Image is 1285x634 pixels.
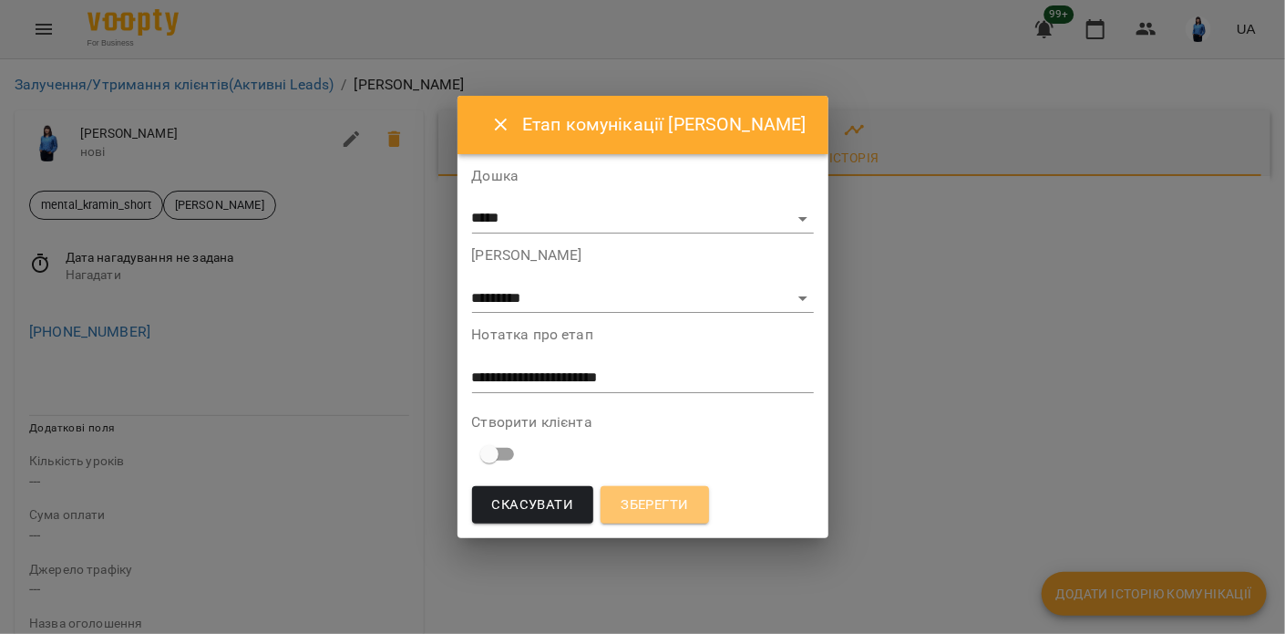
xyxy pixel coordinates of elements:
button: Скасувати [472,486,594,525]
button: Зберегти [601,486,708,525]
button: Close [479,103,523,147]
label: Створити клієнта [472,415,814,430]
span: Зберегти [621,494,688,517]
label: Нотатка про етап [472,327,814,342]
label: [PERSON_NAME] [472,248,814,263]
label: Дошка [472,169,814,183]
span: Скасувати [492,494,574,517]
h6: Етап комунікації [PERSON_NAME] [522,110,806,139]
